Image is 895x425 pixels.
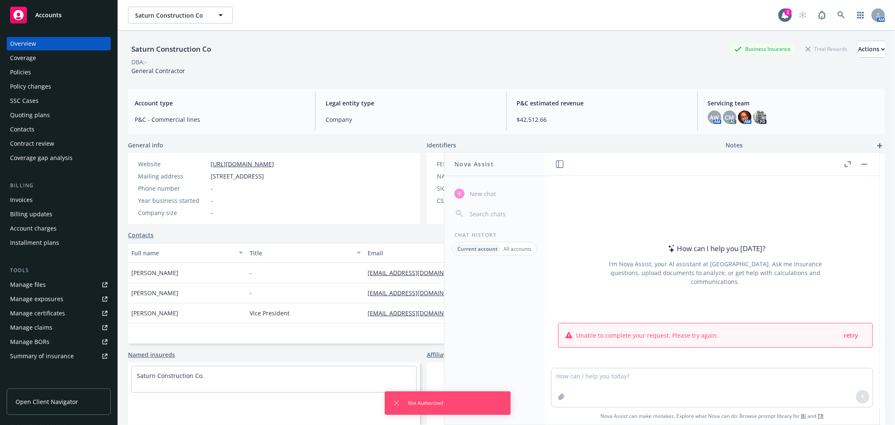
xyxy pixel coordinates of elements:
[135,11,208,20] span: Saturn Construction Co
[517,99,687,108] span: P&C estimated revenue
[753,110,767,124] img: photo
[10,335,50,349] div: Manage BORs
[10,151,73,165] div: Coverage gap analysis
[128,350,175,359] a: Named insureds
[852,7,869,24] a: Switch app
[138,172,207,181] div: Mailing address
[368,249,548,257] div: Email
[457,245,498,252] p: Current account
[833,7,850,24] a: Search
[211,172,264,181] span: [STREET_ADDRESS]
[138,184,207,193] div: Phone number
[391,398,402,408] button: Dismiss notification
[7,37,111,50] a: Overview
[437,196,506,205] div: CSLB
[211,196,213,205] span: -
[517,115,687,124] span: $42,512.66
[131,58,147,66] div: DBA: -
[875,141,885,151] a: add
[725,113,734,122] span: CM
[10,51,36,65] div: Coverage
[7,123,111,136] a: Contacts
[364,243,561,263] button: Email
[131,289,178,297] span: [PERSON_NAME]
[326,99,496,108] span: Legal entity type
[135,99,305,108] span: Account type
[858,41,885,58] button: Actions
[437,184,506,193] div: SIC code
[138,208,207,217] div: Company size
[427,350,480,359] a: Affiliated accounts
[7,3,111,27] a: Accounts
[7,151,111,165] a: Coverage gap analysis
[7,94,111,108] a: SSC Cases
[10,94,39,108] div: SSC Cases
[7,321,111,334] a: Manage claims
[444,231,545,239] div: Chat History
[7,207,111,221] a: Billing updates
[801,44,851,54] div: Total Rewards
[250,249,352,257] div: Title
[10,278,46,291] div: Manage files
[7,349,111,363] a: Summary of insurance
[368,309,472,317] a: [EMAIL_ADDRESS][DOMAIN_NAME]
[131,249,234,257] div: Full name
[10,292,63,306] div: Manage exposures
[665,243,766,254] div: How can I help you [DATE]?
[408,399,444,407] span: Not Authorized
[710,113,719,122] span: AW
[7,222,111,235] a: Account charges
[368,269,472,277] a: [EMAIL_ADDRESS][DOMAIN_NAME]
[326,115,496,124] span: Company
[794,7,811,24] a: Start snowing
[131,67,185,75] span: General Contractor
[801,412,806,420] a: BI
[7,292,111,306] a: Manage exposures
[137,372,204,380] a: Saturn Construction Co.
[843,330,859,341] button: retry
[598,260,833,286] div: I'm Nova Assist, your AI assistant at [GEOGRAPHIC_DATA]. Ask me insurance questions, upload docum...
[437,172,506,181] div: NAICS
[128,231,154,239] a: Contacts
[10,349,74,363] div: Summary of insurance
[10,207,52,221] div: Billing updates
[7,181,111,190] div: Billing
[7,380,111,388] div: Analytics hub
[16,397,78,406] span: Open Client Navigator
[7,193,111,207] a: Invoices
[7,80,111,93] a: Policy changes
[10,193,33,207] div: Invoices
[10,37,36,50] div: Overview
[454,160,494,168] h1: Nova Assist
[135,115,305,124] span: P&C - Commercial lines
[784,8,792,16] div: 1
[817,412,824,420] a: TR
[250,289,252,297] span: -
[437,160,506,168] div: FEIN
[211,160,274,168] a: [URL][DOMAIN_NAME]
[10,80,51,93] div: Policy changes
[10,321,52,334] div: Manage claims
[7,66,111,79] a: Policies
[10,222,57,235] div: Account charges
[10,236,59,249] div: Installment plans
[10,123,34,136] div: Contacts
[128,243,246,263] button: Full name
[7,278,111,291] a: Manage files
[131,268,178,277] span: [PERSON_NAME]
[7,51,111,65] a: Coverage
[7,137,111,150] a: Contract review
[427,141,456,150] span: Identifiers
[7,307,111,320] a: Manage certificates
[725,141,743,151] span: Notes
[35,12,62,18] span: Accounts
[211,208,213,217] span: -
[844,331,858,339] span: retry
[138,160,207,168] div: Website
[708,99,878,108] span: Servicing team
[7,335,111,349] a: Manage BORs
[468,208,535,220] input: Search chats
[131,309,178,317] span: [PERSON_NAME]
